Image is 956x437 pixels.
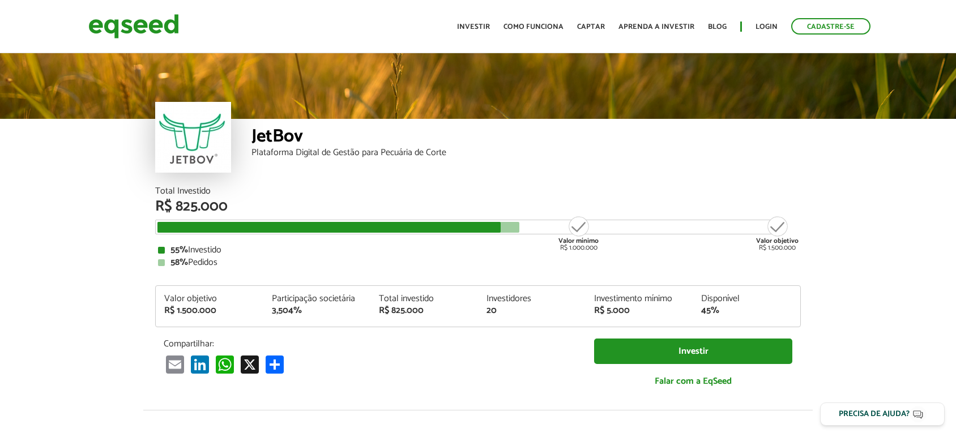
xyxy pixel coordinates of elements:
div: Investido [158,246,798,255]
a: X [238,355,261,374]
a: Investir [457,23,490,31]
strong: 55% [170,242,188,258]
strong: Valor objetivo [756,235,799,246]
a: Investir [594,339,792,364]
a: Email [164,355,186,374]
div: Valor objetivo [164,294,255,303]
p: Compartilhar: [164,339,577,349]
strong: 58% [170,255,188,270]
a: Aprenda a investir [618,23,694,31]
div: R$ 1.500.000 [756,215,799,251]
div: Investimento mínimo [594,294,685,303]
div: Pedidos [158,258,798,267]
a: Login [756,23,778,31]
a: WhatsApp [214,355,236,374]
div: R$ 1.000.000 [557,215,600,251]
div: Total investido [379,294,470,303]
div: R$ 825.000 [379,306,470,315]
div: 3,504% [272,306,362,315]
div: R$ 825.000 [155,199,801,214]
a: Captar [577,23,605,31]
a: Blog [708,23,727,31]
div: R$ 1.500.000 [164,306,255,315]
a: Falar com a EqSeed [594,370,792,393]
div: R$ 5.000 [594,306,685,315]
div: 45% [701,306,792,315]
div: 20 [486,306,577,315]
div: Investidores [486,294,577,303]
a: LinkedIn [189,355,211,374]
a: Como funciona [503,23,564,31]
img: EqSeed [88,11,179,41]
div: Total Investido [155,187,801,196]
a: Compartilhar [263,355,286,374]
div: JetBov [251,127,801,148]
strong: Valor mínimo [558,235,599,246]
a: Cadastre-se [791,18,870,35]
div: Disponível [701,294,792,303]
div: Plataforma Digital de Gestão para Pecuária de Corte [251,148,801,157]
div: Participação societária [272,294,362,303]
